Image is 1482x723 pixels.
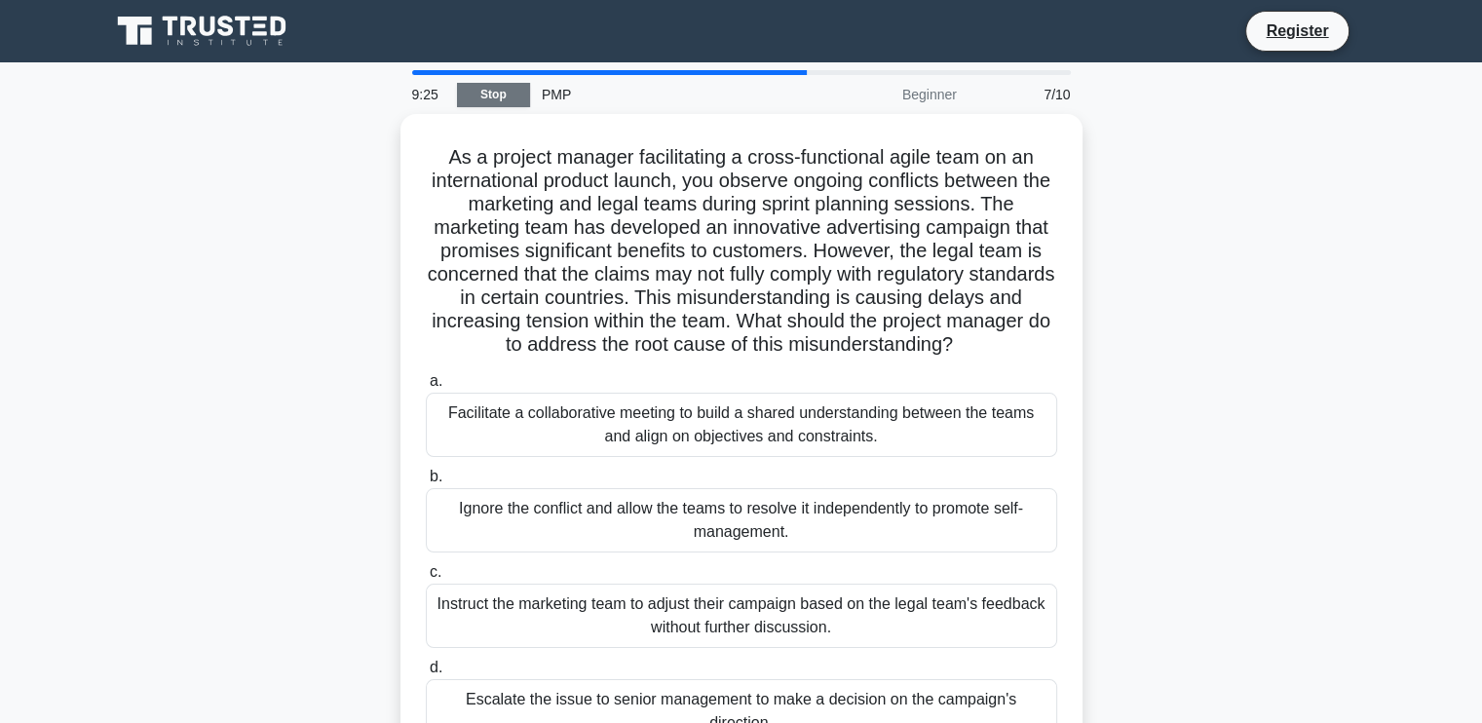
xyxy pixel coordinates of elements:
div: 9:25 [400,75,457,114]
div: Beginner [798,75,969,114]
div: 7/10 [969,75,1083,114]
h5: As a project manager facilitating a cross-functional agile team on an international product launc... [424,145,1059,358]
a: Register [1254,19,1340,43]
div: Facilitate a collaborative meeting to build a shared understanding between the teams and align on... [426,393,1057,457]
div: Instruct the marketing team to adjust their campaign based on the legal team's feedback without f... [426,584,1057,648]
a: Stop [457,83,530,107]
span: b. [430,468,442,484]
span: a. [430,372,442,389]
div: PMP [530,75,798,114]
div: Ignore the conflict and allow the teams to resolve it independently to promote self-management. [426,488,1057,552]
span: c. [430,563,441,580]
span: d. [430,659,442,675]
